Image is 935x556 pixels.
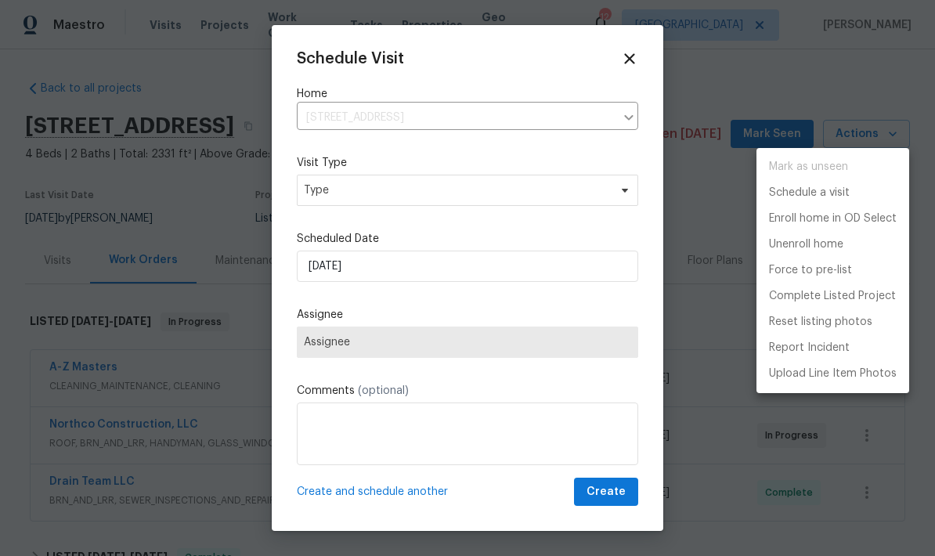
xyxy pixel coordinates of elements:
p: Enroll home in OD Select [769,211,897,227]
p: Complete Listed Project [769,288,896,305]
p: Upload Line Item Photos [769,366,897,382]
p: Force to pre-list [769,262,852,279]
p: Unenroll home [769,236,843,253]
p: Report Incident [769,340,850,356]
p: Schedule a visit [769,185,850,201]
p: Reset listing photos [769,314,872,330]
